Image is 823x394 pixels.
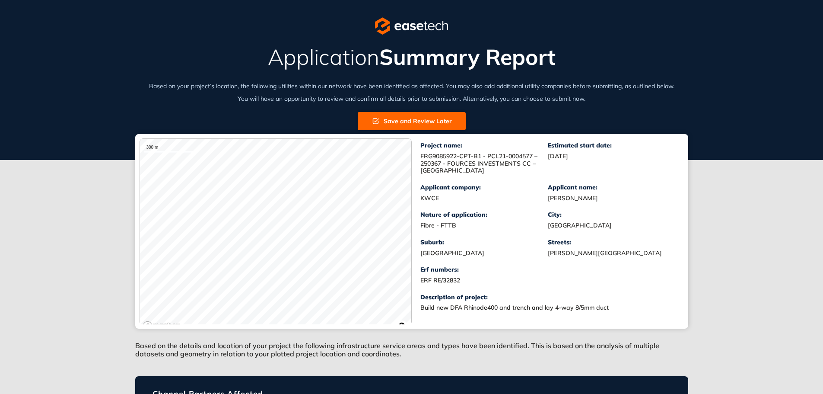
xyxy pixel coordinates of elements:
span: Save and Review Later [384,116,452,126]
div: KWCE [420,195,548,202]
div: [GEOGRAPHIC_DATA] [548,222,675,229]
div: Streets: [548,239,675,246]
img: logo [375,17,448,35]
div: Applicant name: [548,184,675,191]
div: Based on the details and location of your project the following infrastructure service areas and ... [135,329,688,363]
div: Fibre - FTTB [420,222,548,229]
button: Save and Review Later [358,112,466,130]
div: [GEOGRAPHIC_DATA] [420,250,548,257]
span: Toggle attribution [399,321,404,330]
h2: Application [135,45,688,69]
div: Project name: [420,142,548,149]
canvas: Map [140,139,411,333]
div: You will have an opportunity to review and confirm all details prior to submission. Alternatively... [135,94,688,103]
div: [DATE] [548,153,675,160]
div: Nature of application: [420,211,548,218]
a: Mapbox logo [143,321,181,331]
div: Description of project: [420,294,675,301]
div: Build new DFA Rhinode400 and trench and lay 4-way 8/5mm duct [420,304,636,311]
div: [PERSON_NAME][GEOGRAPHIC_DATA] [548,250,675,257]
div: 300 m [144,143,197,152]
div: ERF RE/32832 [420,277,548,284]
div: Applicant company: [420,184,548,191]
div: FRG9085922-CPT-B1 - PCL21-0004577 – 250367 - FOURCES INVESTMENTS CC – [GEOGRAPHIC_DATA] [420,153,548,174]
div: Erf numbers: [420,266,548,273]
div: City: [548,211,675,218]
div: Suburb: [420,239,548,246]
div: [PERSON_NAME] [548,195,675,202]
span: Summary Report [379,43,556,70]
div: Estimated start date: [548,142,675,149]
div: Based on your project’s location, the following utilities within our network have been identified... [135,82,688,91]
